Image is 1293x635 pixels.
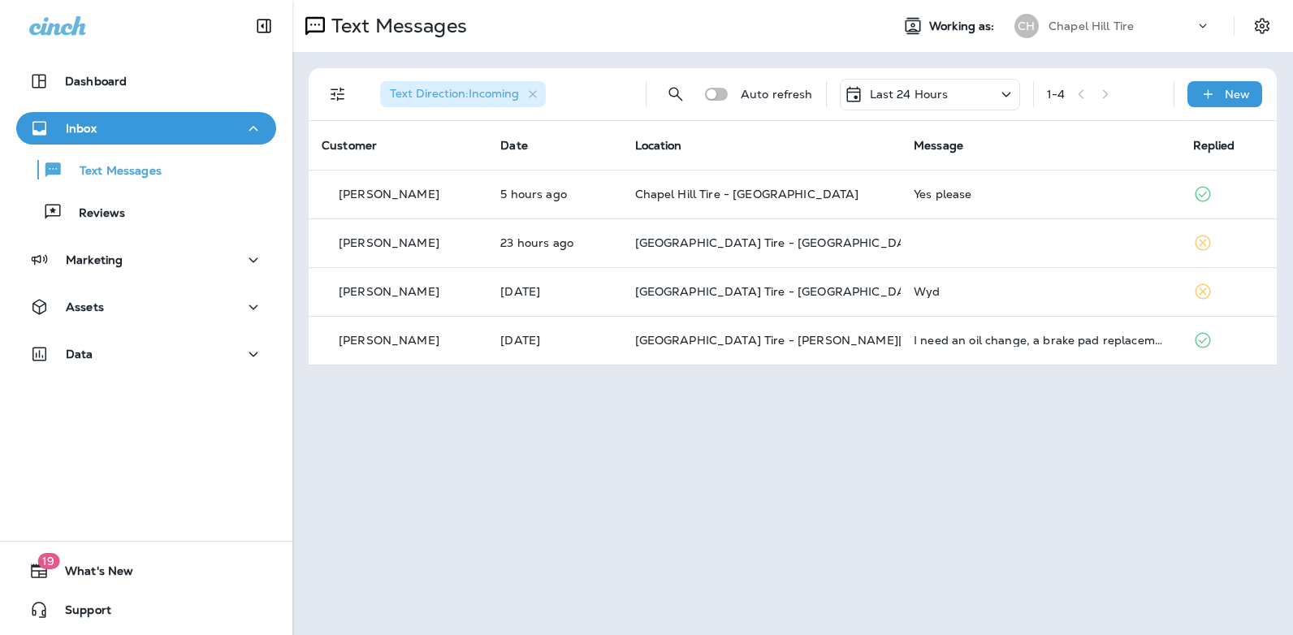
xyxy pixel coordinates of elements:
[16,555,276,587] button: 19What's New
[16,244,276,276] button: Marketing
[635,235,924,250] span: [GEOGRAPHIC_DATA] Tire - [GEOGRAPHIC_DATA]
[322,78,354,110] button: Filters
[500,334,608,347] p: Aug 18, 2025 12:44 PM
[635,284,924,299] span: [GEOGRAPHIC_DATA] Tire - [GEOGRAPHIC_DATA]
[635,187,859,201] span: Chapel Hill Tire - [GEOGRAPHIC_DATA]
[870,88,949,101] p: Last 24 Hours
[16,112,276,145] button: Inbox
[929,19,998,33] span: Working as:
[16,65,276,97] button: Dashboard
[16,195,276,229] button: Reviews
[66,253,123,266] p: Marketing
[339,188,439,201] p: [PERSON_NAME]
[16,338,276,370] button: Data
[1248,11,1277,41] button: Settings
[16,153,276,187] button: Text Messages
[1049,19,1134,32] p: Chapel Hill Tire
[339,236,439,249] p: [PERSON_NAME]
[914,138,963,153] span: Message
[914,334,1167,347] div: I need an oil change, a brake pad replacement, and a drive belt replacement. Can I come on Friday?
[390,86,519,101] span: Text Direction : Incoming
[16,291,276,323] button: Assets
[914,188,1167,201] div: Yes please
[66,348,93,361] p: Data
[1193,138,1235,153] span: Replied
[66,122,97,135] p: Inbox
[1225,88,1250,101] p: New
[500,188,608,201] p: Aug 19, 2025 10:30 AM
[66,300,104,313] p: Assets
[741,88,813,101] p: Auto refresh
[339,334,439,347] p: [PERSON_NAME]
[1047,88,1065,101] div: 1 - 4
[500,285,608,298] p: Aug 18, 2025 01:47 PM
[380,81,546,107] div: Text Direction:Incoming
[49,564,133,584] span: What's New
[635,333,1025,348] span: [GEOGRAPHIC_DATA] Tire - [PERSON_NAME][GEOGRAPHIC_DATA]
[322,138,377,153] span: Customer
[37,553,59,569] span: 19
[1014,14,1039,38] div: CH
[49,603,111,623] span: Support
[65,75,127,88] p: Dashboard
[500,138,528,153] span: Date
[659,78,692,110] button: Search Messages
[500,236,608,249] p: Aug 18, 2025 04:17 PM
[339,285,439,298] p: [PERSON_NAME]
[16,594,276,626] button: Support
[241,10,287,42] button: Collapse Sidebar
[325,14,467,38] p: Text Messages
[63,164,162,179] p: Text Messages
[635,138,682,153] span: Location
[63,206,125,222] p: Reviews
[914,285,1167,298] div: Wyd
